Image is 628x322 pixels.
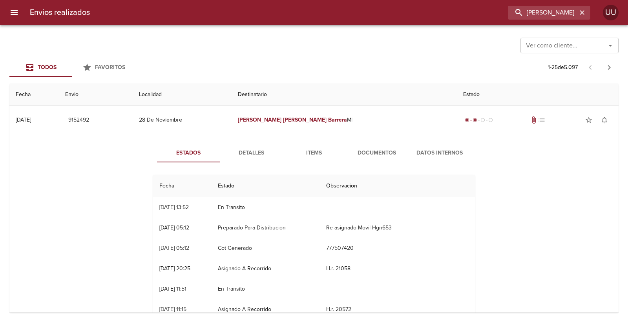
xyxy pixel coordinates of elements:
h6: Envios realizados [30,6,90,19]
td: H.r. 20572 [320,299,475,320]
div: [DATE] 05:12 [159,224,189,231]
div: [DATE] 11:15 [159,306,186,313]
th: Destinatario [232,84,457,106]
button: Activar notificaciones [597,112,612,128]
th: Fecha [153,175,212,197]
em: Barrera [328,116,347,123]
span: radio_button_unchecked [480,118,485,122]
button: Agregar a favoritos [581,112,597,128]
span: radio_button_checked [473,118,477,122]
span: Detalles [225,148,278,158]
div: Tabs Envios [9,58,135,77]
button: menu [5,3,24,22]
em: [PERSON_NAME] [283,116,327,123]
button: Abrir [605,40,616,51]
td: 777507420 [320,238,475,258]
span: Datos Internos [413,148,466,158]
td: Cot Generado [212,238,320,258]
td: Re-asignado Movil Hgn653 [320,218,475,238]
span: radio_button_unchecked [488,118,493,122]
span: Documentos [350,148,403,158]
td: En Transito [212,197,320,218]
td: 28 De Noviembre [133,106,232,134]
td: Ml [232,106,457,134]
th: Localidad [133,84,232,106]
p: 1 - 25 de 5.097 [548,64,578,71]
em: [PERSON_NAME] [238,116,281,123]
span: 9152492 [68,115,89,125]
span: star_border [585,116,593,124]
button: 9152492 [65,113,92,127]
td: Asignado A Recorrido [212,299,320,320]
div: [DATE] 20:25 [159,265,190,272]
div: UU [603,5,619,20]
span: No tiene pedido asociado [538,116,546,124]
th: Fecha [9,84,59,106]
th: Estado [212,175,320,197]
td: H.r. 21058 [320,258,475,279]
div: Tabs detalle de guia [157,144,471,162]
input: buscar [508,6,577,20]
div: [DATE] 13:52 [159,204,189,211]
td: Asignado A Recorrido [212,258,320,279]
span: Tiene documentos adjuntos [530,116,538,124]
span: Pagina anterior [581,63,600,71]
div: [DATE] 11:51 [159,286,186,292]
th: Envio [59,84,133,106]
span: Favoritos [95,64,125,71]
span: Items [287,148,341,158]
span: Estados [162,148,215,158]
div: [DATE] [16,116,31,123]
span: notifications_none [601,116,608,124]
td: En Transito [212,279,320,299]
div: [DATE] 05:12 [159,245,189,251]
span: Pagina siguiente [600,58,619,77]
span: Todos [38,64,57,71]
td: Preparado Para Distribucion [212,218,320,238]
span: radio_button_checked [465,118,469,122]
th: Estado [457,84,619,106]
th: Observacion [320,175,475,197]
